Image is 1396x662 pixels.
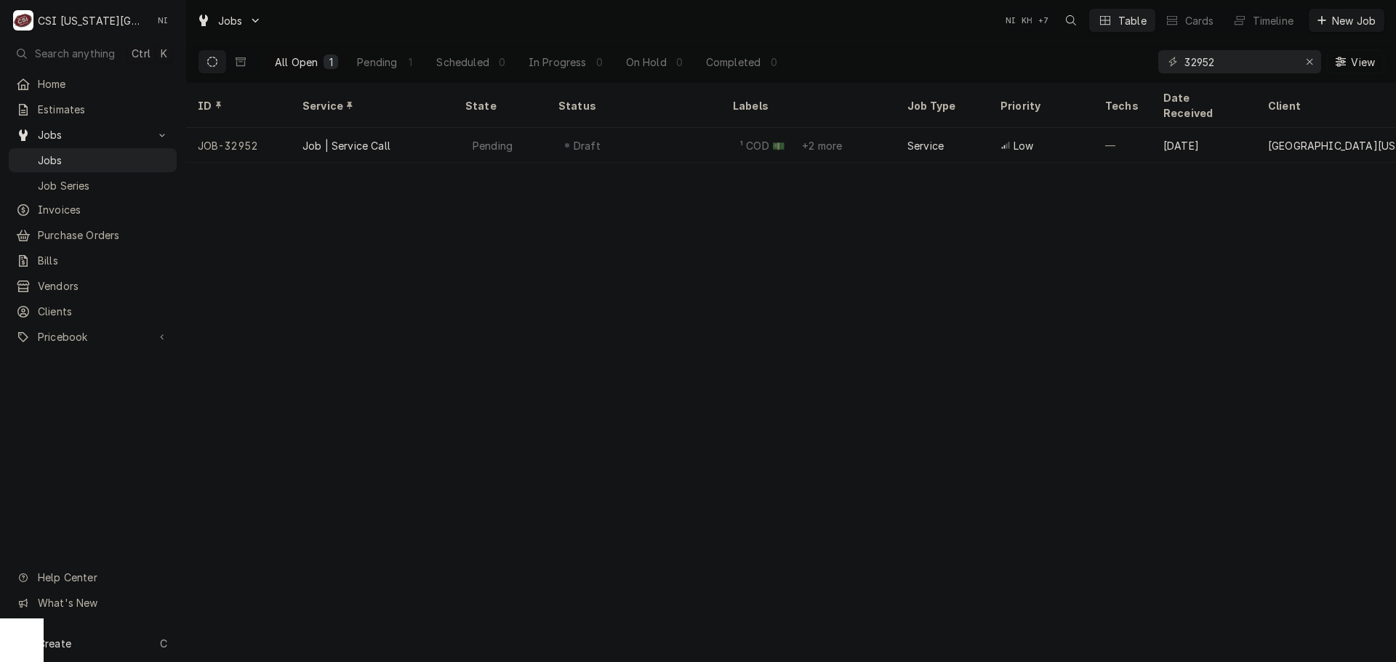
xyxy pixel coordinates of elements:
[160,636,167,651] span: C
[406,55,414,70] div: 1
[1185,13,1214,28] div: Cards
[907,138,944,153] div: Service
[9,591,177,615] a: Go to What's New
[13,10,33,31] div: CSI Kansas City's Avatar
[302,98,439,113] div: Service
[1000,98,1079,113] div: Priority
[1309,9,1384,32] button: New Job
[1059,9,1083,32] button: Open search
[9,198,177,222] a: Invoices
[769,55,778,70] div: 0
[739,138,786,153] div: ¹ COD 💵
[1118,13,1147,28] div: Table
[1033,10,1054,31] div: + 7
[1184,50,1293,73] input: Keyword search
[1152,128,1256,163] div: [DATE]
[38,76,169,92] span: Home
[9,223,177,247] a: Purchase Orders
[1014,138,1033,153] span: Low
[465,98,535,113] div: State
[571,138,603,153] div: Draft
[9,123,177,147] a: Go to Jobs
[35,46,115,61] span: Search anything
[38,570,168,585] span: Help Center
[1298,50,1321,73] button: Erase input
[198,98,276,113] div: ID
[38,304,169,319] span: Clients
[9,41,177,66] button: Search anythingCtrlK
[9,325,177,349] a: Go to Pricebook
[1329,13,1379,28] span: New Job
[9,174,177,198] a: Job Series
[706,55,761,70] div: Completed
[9,72,177,96] a: Home
[1094,128,1152,163] div: —
[9,148,177,172] a: Jobs
[38,102,169,117] span: Estimates
[907,98,977,113] div: Job Type
[9,97,177,121] a: Estimates
[186,128,291,163] div: JOB-32952
[1017,10,1038,31] div: Kyley Hunnicutt's Avatar
[190,9,268,33] a: Go to Jobs
[9,274,177,298] a: Vendors
[153,10,173,31] div: Nate Ingram's Avatar
[1017,10,1038,31] div: KH
[38,253,169,268] span: Bills
[132,46,151,61] span: Ctrl
[595,55,604,70] div: 0
[9,565,177,589] a: Go to Help Center
[1000,10,1021,31] div: Nate Ingram's Avatar
[733,98,884,113] div: Labels
[471,138,514,153] div: Pending
[302,138,390,153] div: Job | Service Call
[38,637,71,650] span: Create
[275,55,318,70] div: All Open
[38,178,169,193] span: Job Series
[529,55,587,70] div: In Progress
[38,13,145,28] div: CSI [US_STATE][GEOGRAPHIC_DATA]
[38,329,148,344] span: Pricebook
[1327,50,1384,73] button: View
[9,299,177,323] a: Clients
[38,227,169,243] span: Purchase Orders
[38,127,148,142] span: Jobs
[9,249,177,273] a: Bills
[38,278,169,294] span: Vendors
[1348,55,1378,70] span: View
[153,10,173,31] div: NI
[801,138,843,153] div: +2 more
[626,55,667,70] div: On Hold
[436,55,489,70] div: Scheduled
[326,55,335,70] div: 1
[1163,90,1242,121] div: Date Received
[357,55,397,70] div: Pending
[1000,10,1021,31] div: NI
[38,202,169,217] span: Invoices
[675,55,684,70] div: 0
[161,46,167,61] span: K
[38,153,169,168] span: Jobs
[218,13,243,28] span: Jobs
[13,10,33,31] div: C
[558,98,707,113] div: Status
[38,595,168,610] span: What's New
[498,55,507,70] div: 0
[1253,13,1293,28] div: Timeline
[1105,98,1140,113] div: Techs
